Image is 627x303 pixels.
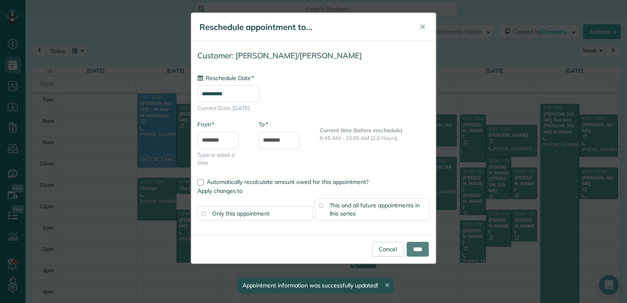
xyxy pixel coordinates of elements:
span: This and all future appointments in this series [330,202,420,217]
h4: Customer: [PERSON_NAME]/[PERSON_NAME] [197,51,430,60]
span: Current Date: [DATE] [197,104,430,112]
h5: Reschedule appointment to... [199,21,408,33]
span: Type or select a time [197,151,246,167]
p: 8:45 AM - 10:45 AM (2.0 Hours) [320,134,430,142]
input: This and all future appointments in this series [319,203,323,207]
label: Reschedule Date [197,74,254,82]
div: Appointment information was successfully updated! [237,278,393,293]
span: Automatically recalculate amount owed for this appointment? [207,178,368,186]
label: From [197,120,214,129]
label: Apply changes to [197,187,430,195]
a: Cancel [372,242,403,257]
span: ✕ [419,22,426,32]
b: Current time (before reschedule) [320,127,403,133]
span: Only this appointment [212,210,270,217]
label: To [259,120,268,129]
input: Only this appointment [201,211,206,216]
